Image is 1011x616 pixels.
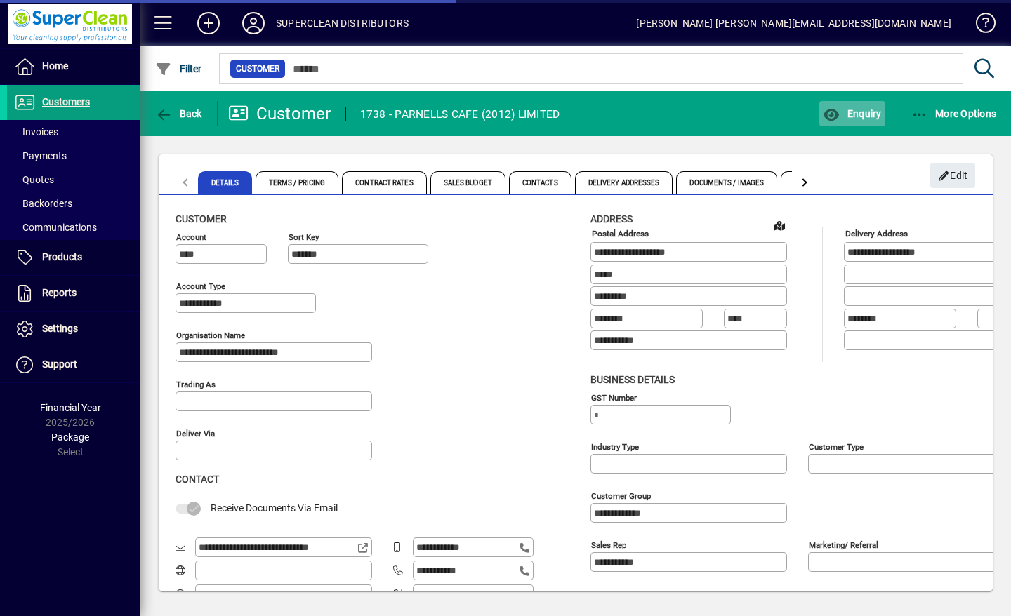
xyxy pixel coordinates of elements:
[7,144,140,168] a: Payments
[14,150,67,161] span: Payments
[676,171,777,194] span: Documents / Images
[781,171,859,194] span: Custom Fields
[7,192,140,215] a: Backorders
[938,164,968,187] span: Edit
[575,171,673,194] span: Delivery Addresses
[155,108,202,119] span: Back
[211,502,338,514] span: Receive Documents Via Email
[591,392,637,402] mat-label: GST Number
[930,163,975,188] button: Edit
[911,108,997,119] span: More Options
[256,171,339,194] span: Terms / Pricing
[152,56,206,81] button: Filter
[823,108,881,119] span: Enquiry
[198,171,252,194] span: Details
[176,232,206,242] mat-label: Account
[360,103,560,126] div: 1738 - PARNELLS CAFE (2012) LIMITED
[7,276,140,311] a: Reports
[152,101,206,126] button: Back
[809,589,833,598] mat-label: Region
[51,431,89,443] span: Package
[176,429,215,438] mat-label: Deliver via
[768,214,791,236] a: View on map
[40,402,101,413] span: Financial Year
[636,12,951,34] div: [PERSON_NAME] [PERSON_NAME][EMAIL_ADDRESS][DOMAIN_NAME]
[14,198,72,209] span: Backorders
[7,120,140,144] a: Invoices
[7,215,140,239] a: Communications
[228,102,331,125] div: Customer
[176,380,216,389] mat-label: Trading as
[591,490,651,500] mat-label: Customer group
[7,312,140,347] a: Settings
[590,213,633,225] span: Address
[176,474,219,485] span: Contact
[509,171,571,194] span: Contacts
[591,540,626,549] mat-label: Sales rep
[7,347,140,382] a: Support
[155,63,202,74] span: Filter
[590,374,675,385] span: Business details
[809,441,864,451] mat-label: Customer type
[430,171,505,194] span: Sales Budget
[908,101,1000,126] button: More Options
[42,359,77,370] span: Support
[186,11,231,36] button: Add
[14,222,97,233] span: Communications
[7,168,140,192] a: Quotes
[176,330,245,340] mat-label: Organisation name
[42,96,90,107] span: Customers
[965,3,993,48] a: Knowledge Base
[289,232,319,242] mat-label: Sort key
[342,171,426,194] span: Contract Rates
[140,101,218,126] app-page-header-button: Back
[231,11,276,36] button: Profile
[591,589,622,598] mat-label: Manager
[7,49,140,84] a: Home
[591,441,639,451] mat-label: Industry type
[42,60,68,72] span: Home
[14,174,54,185] span: Quotes
[276,12,409,34] div: SUPERCLEAN DISTRIBUTORS
[176,213,227,225] span: Customer
[176,281,225,291] mat-label: Account Type
[14,126,58,138] span: Invoices
[819,101,885,126] button: Enquiry
[42,251,82,262] span: Products
[236,62,279,76] span: Customer
[809,540,878,549] mat-label: Marketing/ Referral
[42,323,78,334] span: Settings
[42,287,77,298] span: Reports
[7,240,140,275] a: Products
